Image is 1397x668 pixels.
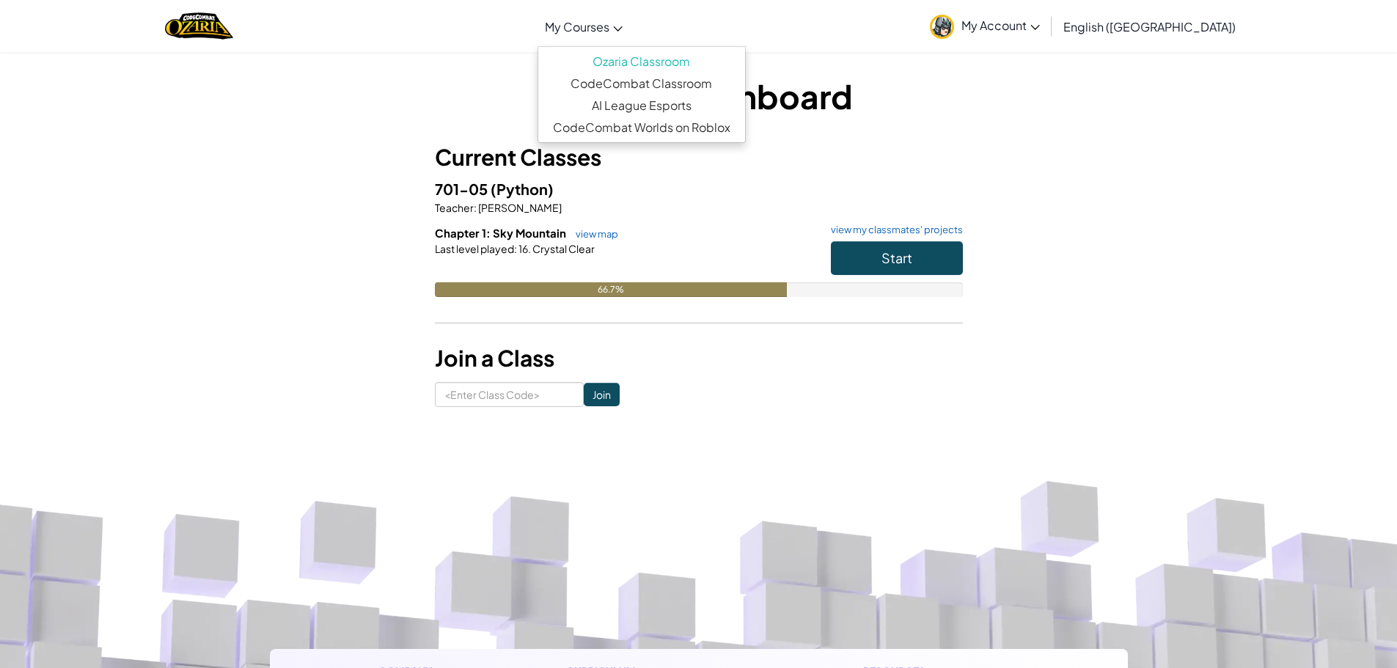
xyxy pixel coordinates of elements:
[491,180,554,198] span: (Python)
[568,228,618,240] a: view map
[435,141,963,174] h3: Current Classes
[930,15,954,39] img: avatar
[1056,7,1243,46] a: English ([GEOGRAPHIC_DATA])
[435,180,491,198] span: 701-05
[474,201,477,214] span: :
[477,201,562,214] span: [PERSON_NAME]
[435,242,514,255] span: Last level played
[923,3,1047,49] a: My Account
[514,242,517,255] span: :
[538,73,745,95] a: CodeCombat Classroom
[545,19,609,34] span: My Courses
[538,117,745,139] a: CodeCombat Worlds on Roblox
[881,249,912,266] span: Start
[435,73,963,119] h1: Student Dashboard
[961,18,1040,33] span: My Account
[1063,19,1236,34] span: English ([GEOGRAPHIC_DATA])
[824,225,963,235] a: view my classmates' projects
[165,11,233,41] a: Ozaria by CodeCombat logo
[435,342,963,375] h3: Join a Class
[584,383,620,406] input: Join
[435,382,584,407] input: <Enter Class Code>
[538,7,630,46] a: My Courses
[435,226,568,240] span: Chapter 1: Sky Mountain
[538,95,745,117] a: AI League Esports
[435,201,474,214] span: Teacher
[831,241,963,275] button: Start
[165,11,233,41] img: Home
[531,242,595,255] span: Crystal Clear
[538,51,745,73] a: Ozaria Classroom
[435,282,787,297] div: 66.7%
[517,242,531,255] span: 16.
